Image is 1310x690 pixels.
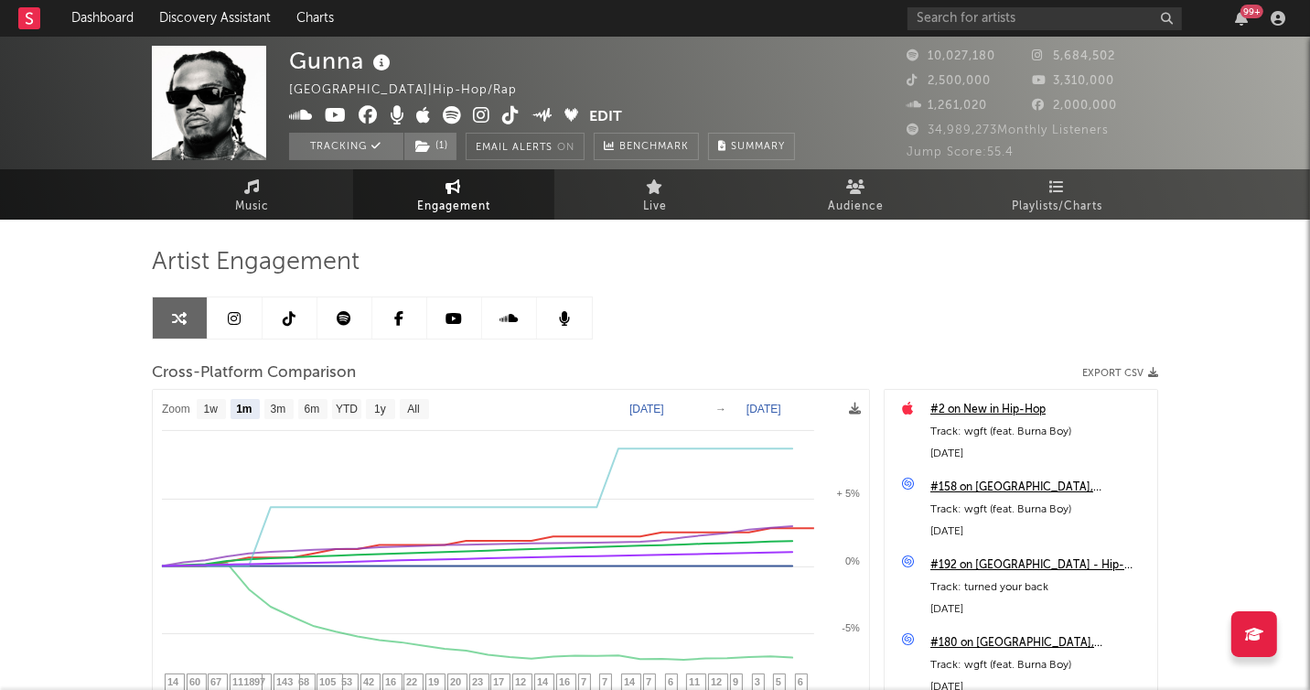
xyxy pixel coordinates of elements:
[204,404,219,416] text: 1w
[594,133,699,160] a: Benchmark
[363,676,374,687] span: 42
[907,124,1109,136] span: 34,989,273 Monthly Listeners
[746,403,781,415] text: [DATE]
[602,676,607,687] span: 7
[733,676,738,687] span: 9
[643,196,667,218] span: Live
[930,632,1148,654] a: #180 on [GEOGRAPHIC_DATA], [GEOGRAPHIC_DATA]
[336,404,358,416] text: YTD
[907,50,995,62] span: 10,027,180
[403,133,457,160] span: ( 1 )
[1235,11,1248,26] button: 99+
[930,577,1148,598] div: Track: turned your back
[711,676,722,687] span: 12
[1033,75,1115,87] span: 3,310,000
[624,676,635,687] span: 14
[515,676,526,687] span: 12
[930,555,1148,577] a: #192 on [GEOGRAPHIC_DATA] - Hip-Hop/Rap
[930,443,1148,465] div: [DATE]
[289,80,538,102] div: [GEOGRAPHIC_DATA] | Hip-Hop/Rap
[930,399,1148,421] a: #2 on New in Hip-Hop
[167,676,178,687] span: 14
[407,404,419,416] text: All
[557,143,574,153] em: On
[756,169,957,220] a: Audience
[450,676,461,687] span: 20
[271,404,286,416] text: 3m
[353,169,554,220] a: Engagement
[289,133,403,160] button: Tracking
[668,676,673,687] span: 6
[708,133,795,160] button: Summary
[930,421,1148,443] div: Track: wgft (feat. Burna Boy)
[907,7,1182,30] input: Search for artists
[930,654,1148,676] div: Track: wgft (feat. Burna Boy)
[210,676,221,687] span: 67
[276,676,293,687] span: 143
[232,676,254,687] span: 1118
[715,403,726,415] text: →
[554,169,756,220] a: Live
[559,676,570,687] span: 16
[152,252,360,274] span: Artist Engagement
[341,676,352,687] span: 53
[236,404,252,416] text: 1m
[428,676,439,687] span: 19
[930,598,1148,620] div: [DATE]
[930,521,1148,543] div: [DATE]
[152,362,356,384] span: Cross-Platform Comparison
[798,676,803,687] span: 6
[907,75,991,87] span: 2,500,000
[731,142,785,152] span: Summary
[907,146,1014,158] span: Jump Score: 55.4
[776,676,781,687] span: 5
[305,404,320,416] text: 6m
[1033,50,1116,62] span: 5,684,502
[1033,100,1118,112] span: 2,000,000
[466,133,585,160] button: Email AlertsOn
[1082,368,1158,379] button: Export CSV
[162,404,190,416] text: Zoom
[581,676,586,687] span: 7
[755,676,760,687] span: 3
[385,676,396,687] span: 16
[845,555,860,566] text: 0%
[1240,5,1263,18] div: 99 +
[619,136,689,158] span: Benchmark
[837,488,861,499] text: + 5%
[417,196,490,218] span: Engagement
[590,106,623,129] button: Edit
[930,477,1148,499] a: #158 on [GEOGRAPHIC_DATA], [GEOGRAPHIC_DATA]
[646,676,651,687] span: 7
[289,46,395,76] div: Gunna
[319,676,336,687] span: 105
[829,196,885,218] span: Audience
[406,676,417,687] span: 22
[1013,196,1103,218] span: Playlists/Charts
[907,100,987,112] span: 1,261,020
[472,676,483,687] span: 23
[957,169,1158,220] a: Playlists/Charts
[930,499,1148,521] div: Track: wgft (feat. Burna Boy)
[629,403,664,415] text: [DATE]
[152,169,353,220] a: Music
[493,676,504,687] span: 17
[189,676,200,687] span: 60
[404,133,456,160] button: (1)
[689,676,700,687] span: 11
[537,676,548,687] span: 14
[298,676,309,687] span: 68
[374,404,386,416] text: 1y
[842,622,860,633] text: -5%
[236,196,270,218] span: Music
[254,676,265,687] span: 97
